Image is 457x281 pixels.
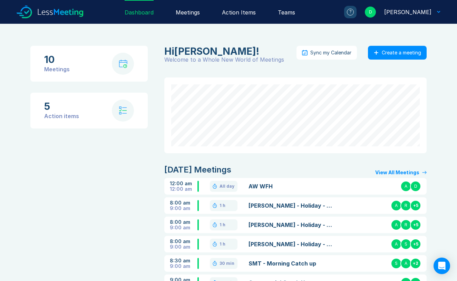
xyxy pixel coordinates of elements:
[391,200,402,211] div: A
[391,239,402,250] div: A
[220,241,225,247] div: 1 h
[170,181,197,186] div: 12:00 am
[410,181,421,192] div: D
[249,240,332,248] a: [PERSON_NAME] - Holiday - 6 days - Approved AW - Noted IP
[249,201,332,210] a: [PERSON_NAME] - Holiday - 5 days - approved IP - Noted IP
[44,65,70,73] div: Meetings
[220,203,225,208] div: 1 h
[310,50,351,55] div: Sync my Calendar
[400,258,411,269] div: A
[170,225,197,230] div: 9:00 am
[296,46,357,60] button: Sync my Calendar
[400,219,411,230] div: R
[44,54,70,65] div: 10
[220,261,234,266] div: 30 min
[170,200,197,206] div: 8:00 am
[170,206,197,211] div: 9:00 am
[382,50,421,55] div: Create a meeting
[170,186,197,192] div: 12:00 am
[119,106,127,115] img: check-list.svg
[375,170,419,175] div: View All Meetings
[391,219,402,230] div: A
[400,181,411,192] div: A
[347,9,354,15] div: ?
[410,200,421,211] div: + 5
[434,258,450,274] div: Open Intercom Messenger
[170,258,197,263] div: 8:30 am
[368,46,427,60] button: Create a meeting
[220,184,234,189] div: All day
[375,170,427,175] a: View All Meetings
[119,60,127,68] img: calendar-with-clock.svg
[400,239,411,250] div: S
[170,219,197,225] div: 8:00 am
[220,222,225,228] div: 1 h
[249,182,332,190] a: AW WFH
[410,239,421,250] div: + 5
[391,258,402,269] div: S
[170,239,197,244] div: 8:00 am
[336,6,357,18] a: ?
[164,46,292,57] div: Danny Sisson
[44,101,79,112] div: 5
[170,263,197,269] div: 9:00 am
[164,164,231,175] div: [DATE] Meetings
[365,7,376,18] div: D
[400,200,411,211] div: R
[384,8,431,16] div: Danny Sisson
[249,221,332,229] a: [PERSON_NAME] - Holiday - 10 days - approved AW - Noted IP
[170,244,197,250] div: 9:00 am
[249,259,332,268] a: SMT - Morning Catch up
[164,57,296,62] div: Welcome to a Whole New World of Meetings
[410,258,421,269] div: + 2
[410,219,421,230] div: + 5
[44,112,79,120] div: Action items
